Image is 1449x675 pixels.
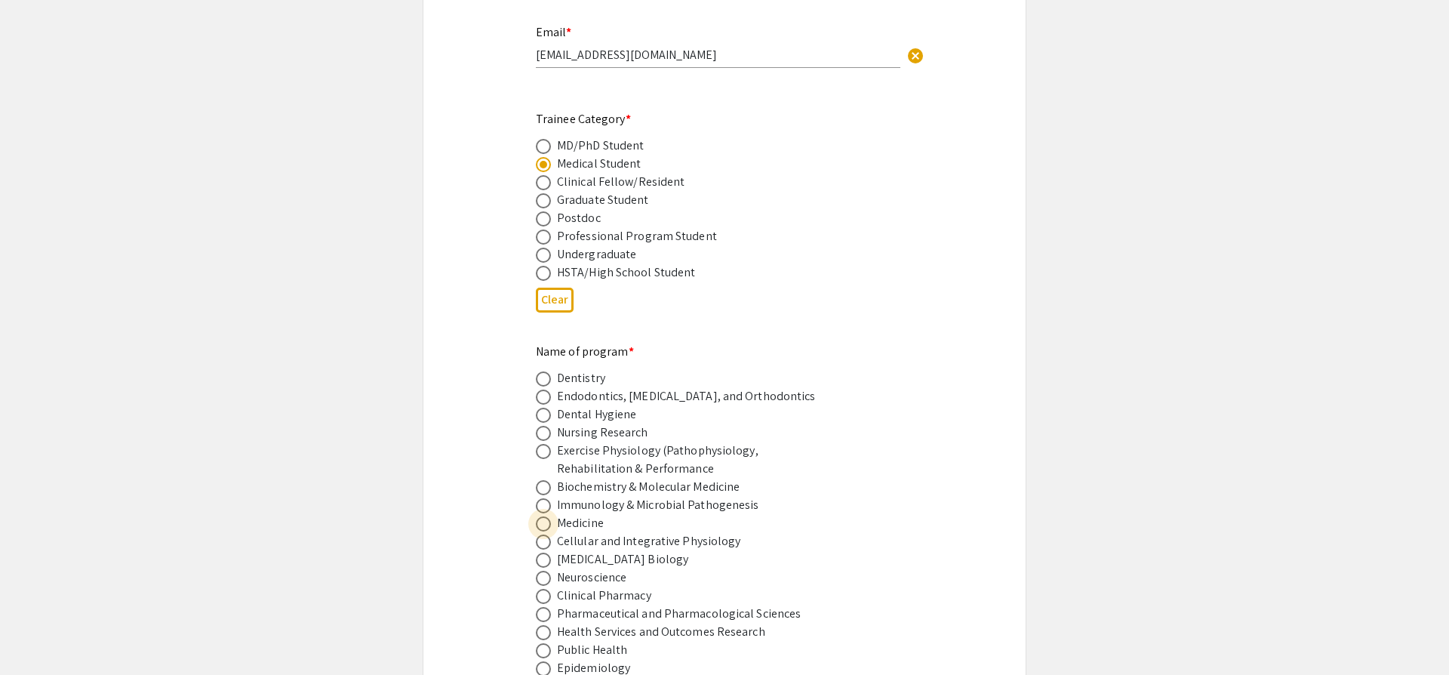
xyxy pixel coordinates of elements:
input: Type Here [536,47,900,63]
div: HSTA/High School Student [557,264,695,282]
button: Clear [536,288,574,313]
mat-label: Name of program [536,344,634,359]
div: Postdoc [557,209,601,227]
div: Graduate Student [557,191,649,209]
div: Undergraduate [557,245,636,264]
div: Medicine [557,514,604,532]
div: Dental Hygiene [557,405,636,424]
div: Immunology & Microbial Pathogenesis [557,496,759,514]
div: Endodontics, [MEDICAL_DATA], and Orthodontics [557,387,816,405]
div: Nursing Research [557,424,648,442]
div: Biochemistry & Molecular Medicine [557,478,740,496]
mat-label: Trainee Category [536,111,631,127]
div: Professional Program Student [557,227,717,245]
div: Neuroscience [557,569,626,587]
div: Cellular and Integrative Physiology [557,532,741,550]
div: Dentistry [557,369,605,387]
div: MD/PhD Student [557,137,644,155]
div: Exercise Physiology (Pathophysiology, Rehabilitation & Performance [557,442,821,478]
div: Clinical Fellow/Resident [557,173,685,191]
span: cancel [906,47,924,65]
div: [MEDICAL_DATA] Biology [557,550,688,569]
div: Clinical Pharmacy [557,587,651,605]
iframe: Chat [11,607,64,664]
button: Clear [900,39,931,69]
div: Public Health [557,641,627,659]
div: Pharmaceutical and Pharmacological Sciences [557,605,801,623]
div: Health Services and Outcomes Research [557,623,765,641]
div: Medical Student [557,155,641,173]
mat-label: Email [536,24,571,40]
